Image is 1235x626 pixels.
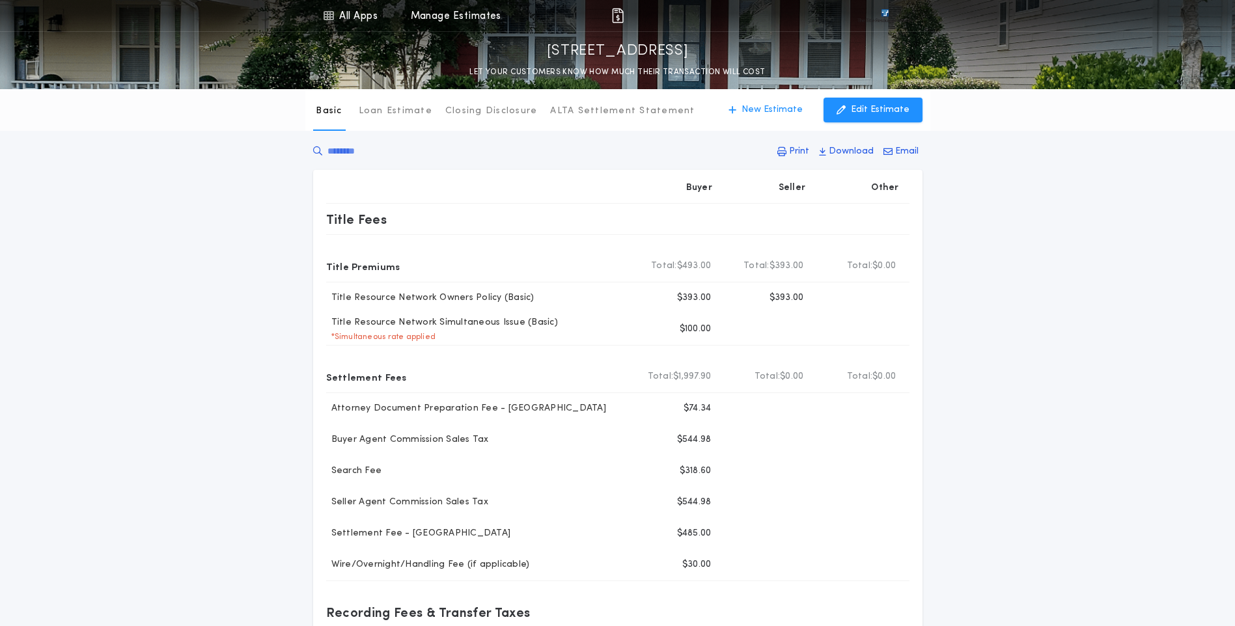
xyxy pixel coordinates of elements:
[857,9,912,22] img: vs-icon
[326,433,489,446] p: Buyer Agent Commission Sales Tax
[743,260,770,273] b: Total:
[326,402,606,415] p: Attorney Document Preparation Fee - [GEOGRAPHIC_DATA]
[550,105,695,118] p: ALTA Settlement Statement
[547,41,689,62] p: [STREET_ADDRESS]
[824,98,923,122] button: Edit Estimate
[677,527,712,540] p: $485.00
[770,292,804,305] p: $393.00
[895,145,919,158] p: Email
[872,370,896,383] span: $0.00
[815,140,878,163] button: Download
[677,496,712,509] p: $544.98
[326,316,558,329] p: Title Resource Network Simultaneous Issue (Basic)
[686,182,712,195] p: Buyer
[780,370,803,383] span: $0.00
[359,105,432,118] p: Loan Estimate
[445,105,538,118] p: Closing Disclosure
[789,145,809,158] p: Print
[326,366,407,387] p: Settlement Fees
[316,105,342,118] p: Basic
[677,260,712,273] span: $493.00
[326,602,531,623] p: Recording Fees & Transfer Taxes
[847,370,873,383] b: Total:
[469,66,765,79] p: LET YOUR CUSTOMERS KNOW HOW MUCH THEIR TRANSACTION WILL COST
[326,332,436,342] p: * Simultaneous rate applied
[326,558,530,571] p: Wire/Overnight/Handling Fee (if applicable)
[680,323,712,336] p: $100.00
[680,465,712,478] p: $318.60
[677,433,712,446] p: $544.98
[326,256,400,277] p: Title Premiums
[755,370,781,383] b: Total:
[871,182,898,195] p: Other
[829,145,874,158] p: Download
[326,496,488,509] p: Seller Agent Commission Sales Tax
[326,527,511,540] p: Settlement Fee - [GEOGRAPHIC_DATA]
[742,103,803,116] p: New Estimate
[779,182,806,195] p: Seller
[773,140,813,163] button: Print
[770,260,804,273] span: $393.00
[851,103,909,116] p: Edit Estimate
[847,260,873,273] b: Total:
[651,260,677,273] b: Total:
[677,292,712,305] p: $393.00
[610,8,626,23] img: img
[872,260,896,273] span: $0.00
[326,292,534,305] p: Title Resource Network Owners Policy (Basic)
[682,558,712,571] p: $30.00
[684,402,712,415] p: $74.34
[880,140,923,163] button: Email
[648,370,674,383] b: Total:
[715,98,816,122] button: New Estimate
[326,209,387,230] p: Title Fees
[326,465,382,478] p: Search Fee
[673,370,711,383] span: $1,997.90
